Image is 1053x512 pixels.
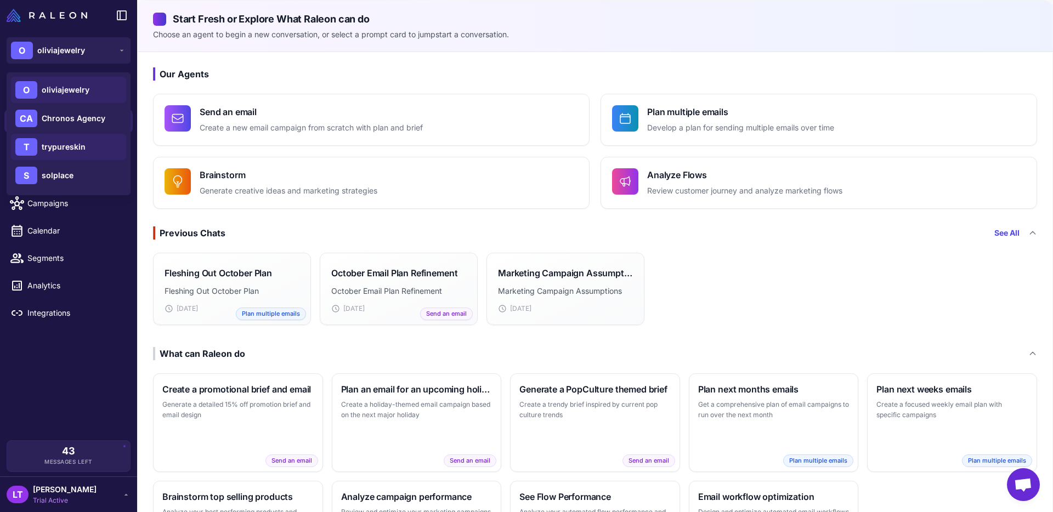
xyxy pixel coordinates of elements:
[4,137,133,160] a: Knowledge
[153,94,590,146] button: Send an emailCreate a new email campaign from scratch with plan and brief
[153,373,323,472] button: Create a promotional brief and emailGenerate a detailed 15% off promotion brief and email designS...
[4,274,133,297] a: Analytics
[27,252,124,264] span: Segments
[27,280,124,292] span: Analytics
[876,399,1028,420] p: Create a focused weekly email plan with specific campaigns
[153,67,1037,81] h3: Our Agents
[867,373,1037,472] button: Plan next weeks emailsCreate a focused weekly email plan with specific campaignsPlan multiple emails
[200,185,377,197] p: Generate creative ideas and marketing strategies
[647,105,834,118] h4: Plan multiple emails
[27,307,124,319] span: Integrations
[1007,468,1040,501] div: Open chat
[4,219,133,242] a: Calendar
[27,225,124,237] span: Calendar
[498,304,633,314] div: [DATE]
[331,304,466,314] div: [DATE]
[510,373,680,472] button: Generate a PopCulture themed briefCreate a trendy brief inspired by current pop culture trendsSen...
[647,168,842,181] h4: Analyze Flows
[42,84,89,96] span: oliviajewelry
[265,454,318,467] span: Send an email
[153,29,1037,41] p: Choose an agent to begin a new conversation, or select a prompt card to jumpstart a conversation.
[698,399,850,420] p: Get a comprehensive plan of email campaigns to run over the next month
[42,169,73,181] span: solplace
[15,167,37,184] div: S
[42,141,86,153] span: trypureskin
[498,285,633,297] p: Marketing Campaign Assumptions
[15,138,37,156] div: T
[153,157,590,209] button: BrainstormGenerate creative ideas and marketing strategies
[622,454,675,467] span: Send an email
[7,9,87,22] img: Raleon Logo
[698,383,850,396] h3: Plan next months emails
[994,227,1020,239] a: See All
[15,81,37,99] div: O
[601,157,1037,209] button: Analyze FlowsReview customer journey and analyze marketing flows
[7,9,92,22] a: Raleon Logo
[7,37,131,64] button: Ooliviajewelry
[341,383,492,396] h3: Plan an email for an upcoming holiday
[236,308,306,320] span: Plan multiple emails
[647,122,834,134] p: Develop a plan for sending multiple emails over time
[498,266,633,280] h3: Marketing Campaign Assumptions
[4,164,133,187] a: Email Design
[200,168,377,181] h4: Brainstorm
[27,197,124,209] span: Campaigns
[44,458,93,466] span: Messages Left
[165,304,299,314] div: [DATE]
[4,301,133,325] a: Integrations
[153,12,1037,26] h2: Start Fresh or Explore What Raleon can do
[689,373,859,472] button: Plan next months emailsGet a comprehensive plan of email campaigns to run over the next monthPlan...
[33,496,97,505] span: Trial Active
[601,94,1037,146] button: Plan multiple emailsDevelop a plan for sending multiple emails over time
[11,42,33,59] div: O
[37,44,85,56] span: oliviajewelry
[153,226,225,240] div: Previous Chats
[341,490,492,503] h3: Analyze campaign performance
[331,266,457,280] h3: October Email Plan Refinement
[200,122,423,134] p: Create a new email campaign from scratch with plan and brief
[200,105,423,118] h4: Send an email
[165,266,272,280] h3: Fleshing Out October Plan
[42,112,105,124] span: Chronos Agency
[162,383,314,396] h3: Create a promotional brief and email
[519,399,671,420] p: Create a trendy brief inspired by current pop culture trends
[444,454,496,467] span: Send an email
[698,490,850,503] h3: Email workflow optimization
[331,285,466,297] p: October Email Plan Refinement
[4,192,133,215] a: Campaigns
[420,308,473,320] span: Send an email
[519,383,671,396] h3: Generate a PopCulture themed brief
[519,490,671,503] h3: See Flow Performance
[783,454,853,467] span: Plan multiple emails
[153,347,245,360] div: What can Raleon do
[647,185,842,197] p: Review customer journey and analyze marketing flows
[162,399,314,420] p: Generate a detailed 15% off promotion brief and email design
[15,110,37,127] div: CA
[332,373,502,472] button: Plan an email for an upcoming holidayCreate a holiday-themed email campaign based on the next maj...
[62,446,75,456] span: 43
[33,483,97,496] span: [PERSON_NAME]
[7,486,29,503] div: LT
[165,285,299,297] p: Fleshing Out October Plan
[4,110,133,133] a: Chats
[876,383,1028,396] h3: Plan next weeks emails
[341,399,492,420] p: Create a holiday-themed email campaign based on the next major holiday
[162,490,314,503] h3: Brainstorm top selling products
[962,454,1032,467] span: Plan multiple emails
[4,247,133,270] a: Segments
